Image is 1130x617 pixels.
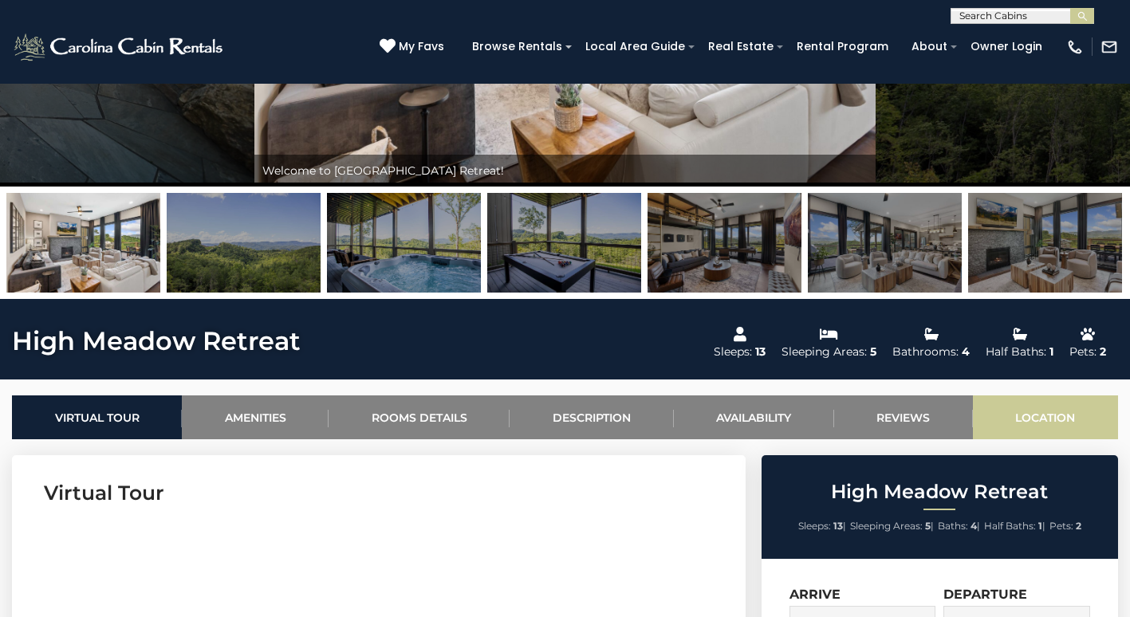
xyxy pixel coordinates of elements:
a: Description [510,395,673,439]
img: 164745643 [808,193,962,293]
a: Reviews [834,395,973,439]
a: Rental Program [789,34,896,59]
li: | [938,516,980,536]
img: mail-regular-white.png [1100,38,1118,56]
span: Sleeping Areas: [850,520,923,532]
strong: 5 [925,520,931,532]
a: Location [973,395,1118,439]
span: Half Baths: [984,520,1036,532]
label: Arrive [789,587,841,602]
a: Local Area Guide [577,34,693,59]
li: | [850,516,934,536]
div: Welcome to [GEOGRAPHIC_DATA] Retreat! [254,155,876,187]
a: Rooms Details [329,395,510,439]
img: 164924610 [487,193,641,293]
a: Owner Login [963,34,1050,59]
img: White-1-2.png [12,31,227,63]
a: Availability [674,395,834,439]
li: | [798,516,846,536]
a: My Favs [380,38,448,56]
a: Amenities [182,395,329,439]
strong: 4 [971,520,977,532]
img: phone-regular-white.png [1066,38,1084,56]
span: Pets: [1049,520,1073,532]
li: | [984,516,1045,536]
img: 164745666 [648,193,801,293]
span: Baths: [938,520,968,532]
span: Sleeps: [798,520,831,532]
span: My Favs [399,38,444,55]
label: Departure [943,587,1027,602]
strong: 13 [833,520,843,532]
h2: High Meadow Retreat [766,481,1114,502]
img: 164754158 [327,193,481,293]
img: 164754156 [167,193,321,293]
strong: 2 [1076,520,1081,532]
img: 164745640 [968,193,1122,293]
a: Real Estate [700,34,782,59]
a: Virtual Tour [12,395,182,439]
a: About [904,34,955,59]
img: 164745638 [6,193,160,293]
h3: Virtual Tour [44,479,714,507]
strong: 1 [1038,520,1042,532]
a: Browse Rentals [464,34,570,59]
